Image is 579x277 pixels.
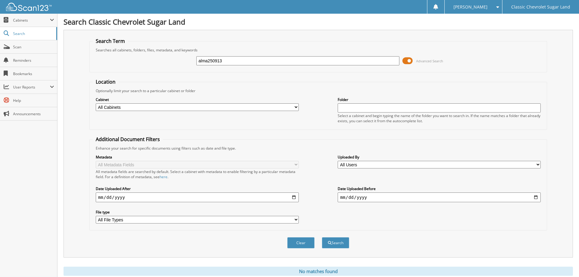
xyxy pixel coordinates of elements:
[96,169,299,179] div: All metadata fields are searched by default. Select a cabinet with metadata to enable filtering b...
[338,113,541,123] div: Select a cabinet and begin typing the name of the folder you want to search in. If the name match...
[6,3,52,11] img: scan123-logo-white.svg
[13,98,54,103] span: Help
[287,237,315,248] button: Clear
[13,18,50,23] span: Cabinets
[64,17,573,27] h1: Search Classic Chevrolet Sugar Land
[96,209,299,215] label: File type
[96,154,299,160] label: Metadata
[64,267,573,276] div: No matches found
[416,59,443,63] span: Advanced Search
[160,174,167,179] a: here
[338,192,541,202] input: end
[96,186,299,191] label: Date Uploaded After
[93,136,163,143] legend: Additional Document Filters
[13,85,50,90] span: User Reports
[13,31,53,36] span: Search
[453,5,488,9] span: [PERSON_NAME]
[96,97,299,102] label: Cabinet
[322,237,349,248] button: Search
[13,111,54,116] span: Announcements
[338,154,541,160] label: Uploaded By
[13,58,54,63] span: Reminders
[93,78,119,85] legend: Location
[338,186,541,191] label: Date Uploaded Before
[96,192,299,202] input: start
[93,88,544,93] div: Optionally limit your search to a particular cabinet or folder
[93,38,128,44] legend: Search Term
[93,146,544,151] div: Enhance your search for specific documents using filters such as date and file type.
[93,47,544,53] div: Searches all cabinets, folders, files, metadata, and keywords
[338,97,541,102] label: Folder
[13,71,54,76] span: Bookmarks
[511,5,570,9] span: Classic Chevrolet Sugar Land
[13,44,54,50] span: Scan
